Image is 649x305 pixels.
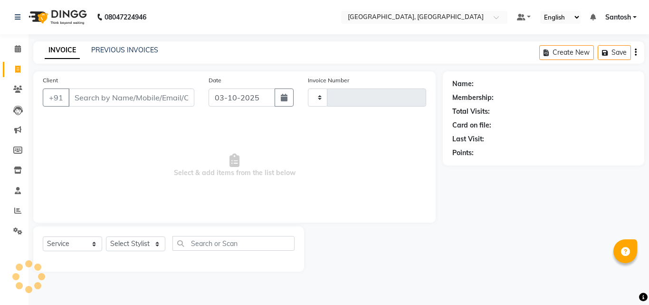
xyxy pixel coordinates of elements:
[68,89,194,107] input: Search by Name/Mobile/Email/Code
[43,76,58,85] label: Client
[605,12,631,22] span: Santosh
[598,45,631,60] button: Save
[43,89,69,107] button: +91
[539,45,594,60] button: Create New
[452,107,490,117] div: Total Visits:
[308,76,349,85] label: Invoice Number
[452,148,474,158] div: Points:
[172,236,295,251] input: Search or Scan
[105,4,146,30] b: 08047224946
[609,267,639,295] iframe: chat widget
[452,93,494,103] div: Membership:
[91,46,158,54] a: PREVIOUS INVOICES
[209,76,221,85] label: Date
[24,4,89,30] img: logo
[452,79,474,89] div: Name:
[452,134,484,144] div: Last Visit:
[45,42,80,59] a: INVOICE
[452,120,491,130] div: Card on file:
[43,118,426,213] span: Select & add items from the list below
